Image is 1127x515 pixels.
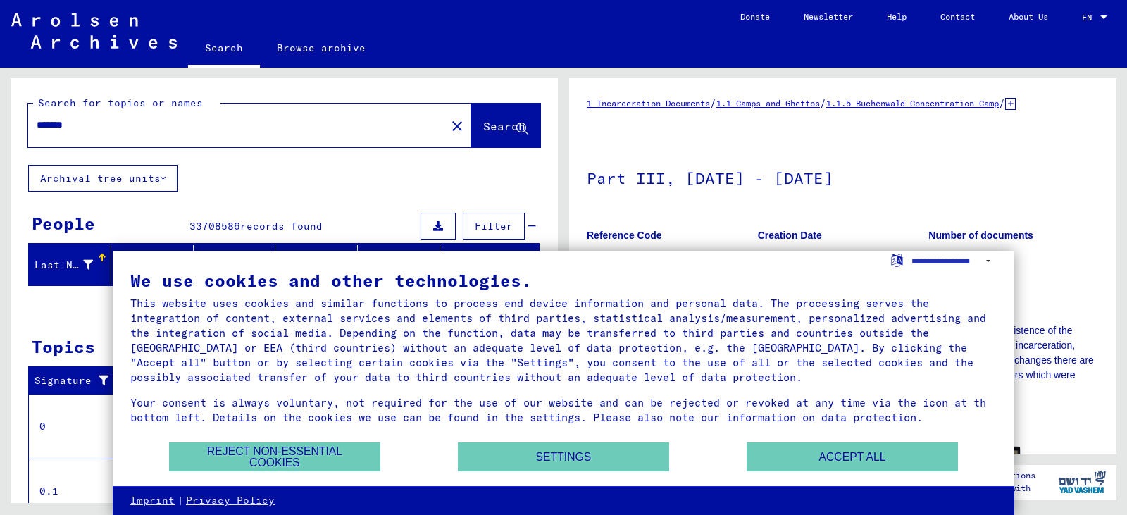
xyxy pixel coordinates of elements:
[587,98,710,108] a: 1 Incarceration Documents
[820,97,826,109] span: /
[11,13,177,49] img: Arolsen_neg.svg
[443,111,471,139] button: Clear
[38,97,203,109] mat-label: Search for topics or names
[1082,13,1097,23] span: EN
[275,245,358,285] mat-header-cell: Place of Birth
[28,165,178,192] button: Archival tree units
[826,98,999,108] a: 1.1.5 Buchenwald Concentration Camp
[928,230,1033,241] b: Number of documents
[458,442,669,471] button: Settings
[587,146,1099,208] h1: Part III, [DATE] - [DATE]
[186,494,275,508] a: Privacy Policy
[35,370,129,392] div: Signature
[130,494,175,508] a: Imprint
[32,211,95,236] div: People
[130,296,997,385] div: This website uses cookies and similar functions to process end device information and personal da...
[260,31,382,65] a: Browse archive
[188,31,260,68] a: Search
[483,119,525,133] span: Search
[747,442,958,471] button: Accept all
[475,220,513,232] span: Filter
[35,258,93,273] div: Last Name
[194,245,276,285] mat-header-cell: Maiden Name
[587,230,662,241] b: Reference Code
[471,104,540,147] button: Search
[463,213,525,240] button: Filter
[999,97,1005,109] span: /
[758,230,822,241] b: Creation Date
[358,245,440,285] mat-header-cell: Date of Birth
[130,395,997,425] div: Your consent is always voluntary, not required for the use of our website and can be rejected or ...
[111,245,194,285] mat-header-cell: First Name
[32,334,95,359] div: Topics
[130,272,997,289] div: We use cookies and other technologies.
[35,254,111,276] div: Last Name
[169,442,380,471] button: Reject non-essential cookies
[716,98,820,108] a: 1.1 Camps and Ghettos
[29,245,111,285] mat-header-cell: Last Name
[189,220,240,232] span: 33708586
[1056,464,1109,500] img: yv_logo.png
[449,118,466,135] mat-icon: close
[710,97,716,109] span: /
[440,245,539,285] mat-header-cell: Prisoner #
[240,220,323,232] span: records found
[35,373,115,388] div: Signature
[29,394,126,459] td: 0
